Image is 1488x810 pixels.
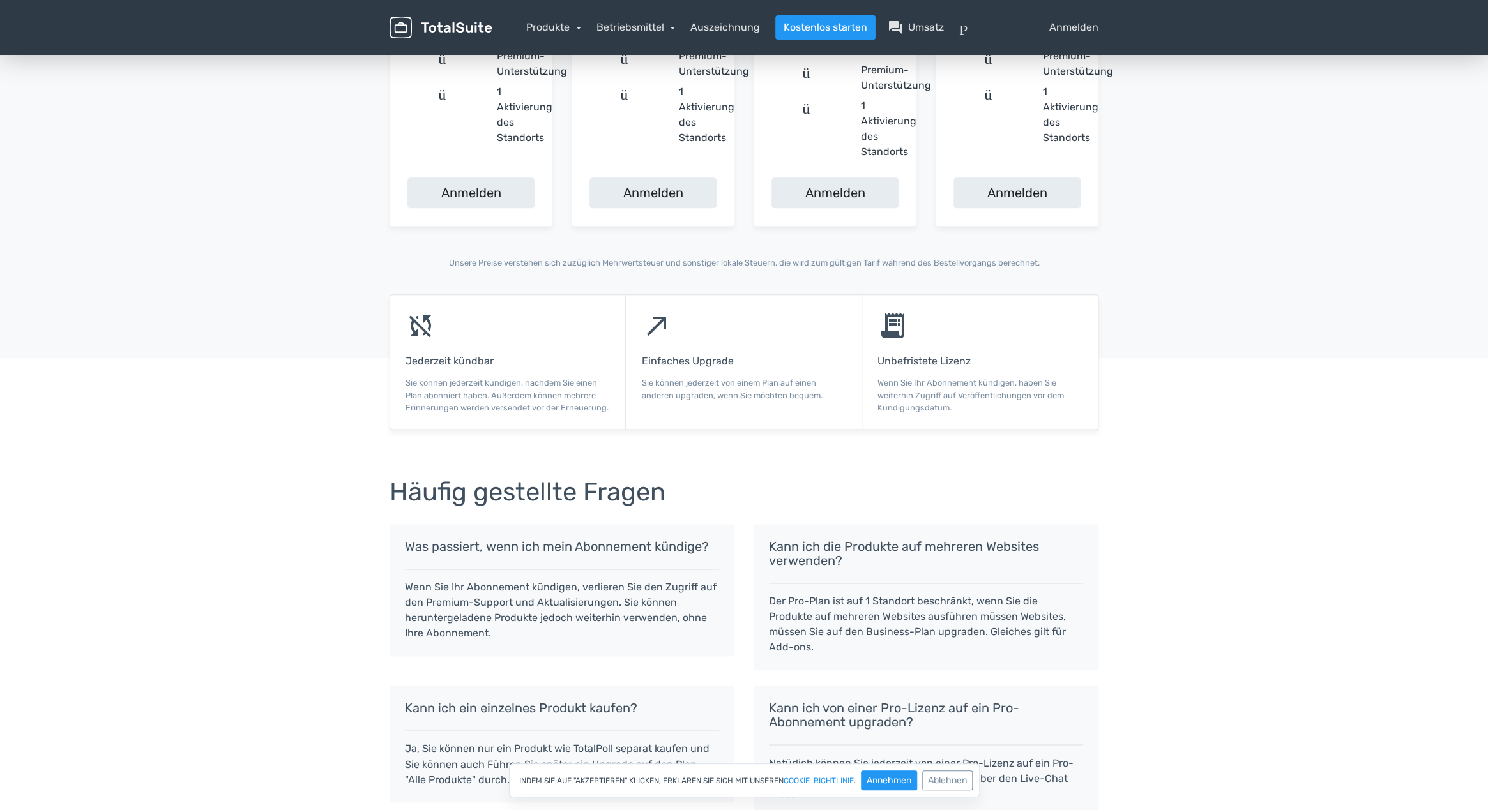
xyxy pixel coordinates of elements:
[1043,49,1113,79] span: Premium-Unterstützung
[679,84,734,146] span: 1 Aktivierung des Standorts
[861,770,917,790] button: Annehmen
[406,310,436,341] span: sync_disabled
[888,20,944,35] a: question_answerUmsatz
[406,356,610,367] h6: Jederzeit kündbar
[771,177,899,208] a: Anmelden
[407,177,535,208] a: Anmelden
[497,84,552,146] span: 1 Aktivierung des Standorts
[769,755,1083,801] p: Natürlich können Sie jederzeit von einer Pro-Lizenz auf ein Pro-Abonnement upgraden. Lassen Sie e...
[390,257,1098,269] p: Unsere Preise verstehen sich zuzüglich Mehrwertsteuer und sonstiger lokale Steuern, die wird zum ...
[922,770,973,790] button: Ablehnen
[959,20,1098,35] a: PersonAnmelden
[497,49,567,79] span: Premium-Unterstützung
[784,777,854,784] a: Cookie-Richtlinie
[861,98,916,160] span: 1 Aktivierung des Standorts
[641,377,846,401] p: Sie können jederzeit von einem Plan auf einen anderen upgraden, wenn Sie möchten bequem.
[908,20,944,35] font: Umsatz
[589,49,674,79] span: prüfen
[1049,20,1098,35] font: Anmelden
[390,478,1098,506] h1: Häufig gestellte Fragen
[407,84,492,146] span: prüfen
[641,310,672,341] span: north_east
[679,49,749,79] span: Premium-Unterstützung
[769,701,1083,729] h5: Kann ich von einer Pro-Lizenz auf ein Pro-Abonnement upgraden?
[405,701,719,715] h5: Kann ich ein einzelnes Produkt kaufen?
[405,539,719,553] h5: Was passiert, wenn ich mein Abonnement kündige?
[953,49,1038,79] span: prüfen
[390,17,492,39] img: TotalSuite für WordPress
[596,21,676,33] a: Betriebsmittel
[769,594,1083,655] p: Der Pro-Plan ist auf 1 Standort beschränkt, wenn Sie die Produkte auf mehreren Websites ausführen...
[877,356,1082,367] h6: Unbefristete Lizenz
[877,377,1082,414] p: Wenn Sie Ihr Abonnement kündigen, haben Sie weiterhin Zugriff auf Veröffentlichungen vor dem Künd...
[1043,84,1098,146] span: 1 Aktivierung des Standorts
[406,377,610,414] p: Sie können jederzeit kündigen, nachdem Sie einen Plan abonniert haben. Außerdem können mehrere Er...
[959,20,1044,35] span: Person
[407,49,492,79] span: prüfen
[641,356,846,367] h6: Einfaches Upgrade
[769,539,1083,567] h5: Kann ich die Produkte auf mehreren Websites verwenden?
[953,84,1038,146] span: prüfen
[519,777,784,784] font: Indem Sie auf "Akzeptieren" klicken, erklären Sie sich mit unseren
[771,98,856,160] span: prüfen
[589,84,674,146] span: prüfen
[953,177,1081,208] a: Anmelden
[771,63,856,93] span: prüfen
[690,20,760,35] a: Auszeichnung
[405,741,719,787] p: Ja, Sie können nur ein Produkt wie TotalPoll separat kaufen und Sie können auch Führen Sie später...
[526,21,581,33] a: Produkte
[589,177,717,208] a: Anmelden
[405,580,719,641] p: Wenn Sie Ihr Abonnement kündigen, verlieren Sie den Zugriff auf den Premium-Support und Aktualisi...
[861,63,931,93] span: Premium-Unterstützung
[854,777,856,784] font: .
[775,15,876,40] a: Kostenlos starten
[877,310,908,341] span: receipt_long
[888,20,903,35] span: question_answer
